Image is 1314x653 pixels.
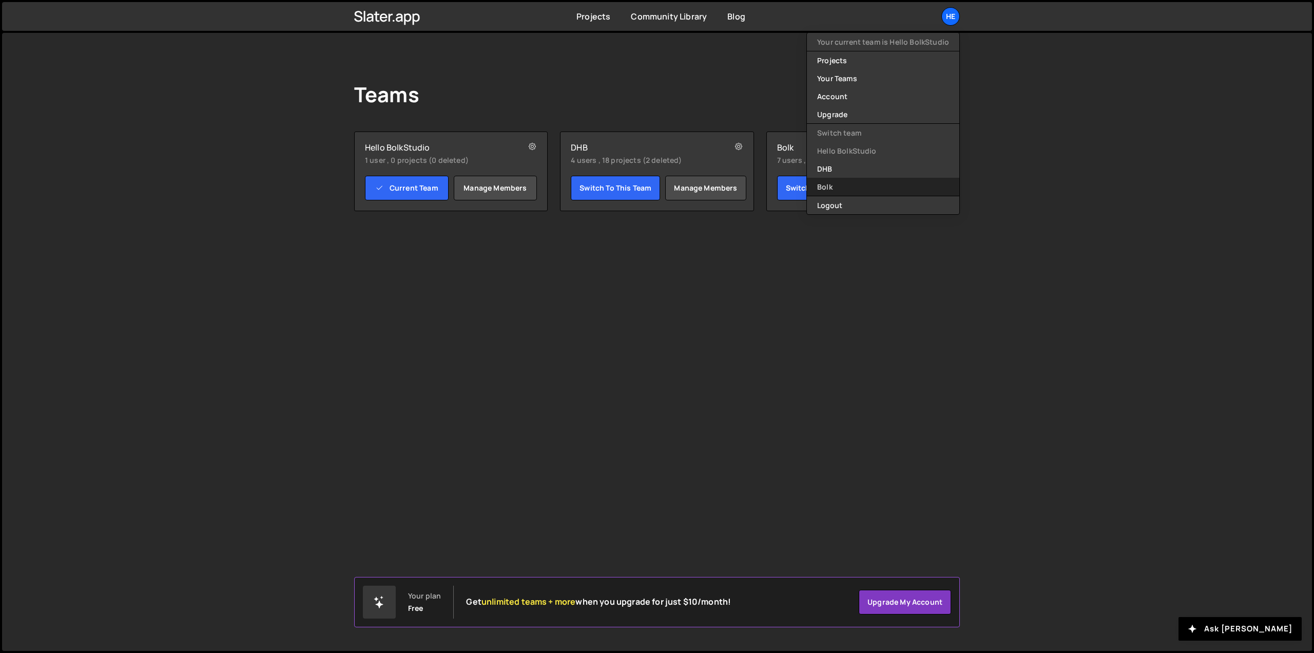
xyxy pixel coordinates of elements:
[807,51,959,69] a: Projects
[365,155,506,165] small: 1 user , 0 projects (0 deleted)
[571,155,712,165] small: 4 users , 18 projects (2 deleted)
[354,82,419,107] h1: Teams
[807,160,959,178] a: DHB
[807,105,959,123] a: Upgrade
[665,176,746,200] a: Manage members
[365,142,506,153] h2: Hello BolkStudio
[571,142,712,153] h2: DHB
[807,69,959,87] a: Your Teams
[1178,617,1302,641] button: Ask [PERSON_NAME]
[807,87,959,105] a: Account
[454,176,537,200] a: Manage members
[481,596,576,607] span: unlimited teams + more
[408,592,441,600] div: Your plan
[777,155,918,165] small: 7 users , 40 projects (5 deleted)
[571,176,660,200] a: Switch to this team
[807,196,959,214] button: Logout
[576,11,610,22] a: Projects
[941,7,960,26] a: He
[777,142,918,153] h2: Bolk
[466,597,731,607] h2: Get when you upgrade for just $10/month!
[365,176,449,200] a: Current Team
[727,11,745,22] a: Blog
[631,11,707,22] a: Community Library
[408,604,423,612] div: Free
[807,178,959,196] a: Bolk
[859,590,951,614] a: Upgrade my account
[777,176,866,200] a: Switch to this team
